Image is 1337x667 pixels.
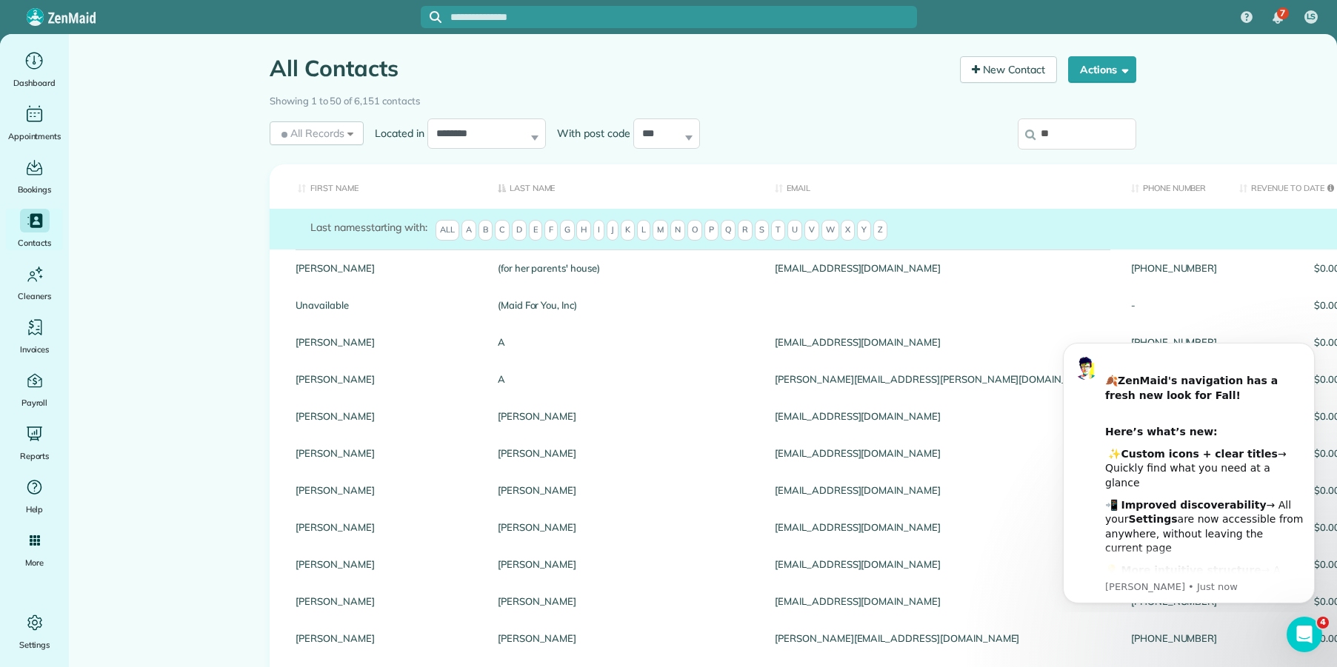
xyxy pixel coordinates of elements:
[80,235,220,247] b: More intuitive structure
[621,220,635,241] span: K
[560,220,575,241] span: G
[430,11,441,23] svg: Focus search
[1041,329,1337,612] iframe: Intercom notifications message
[498,448,753,458] a: [PERSON_NAME]
[821,220,839,241] span: W
[18,289,51,304] span: Cleaners
[738,220,753,241] span: R
[764,472,1120,509] div: [EMAIL_ADDRESS][DOMAIN_NAME]
[364,126,427,141] label: Located in
[296,633,476,643] a: [PERSON_NAME]
[764,324,1120,361] div: [EMAIL_ADDRESS][DOMAIN_NAME]
[1068,56,1136,83] button: Actions
[544,220,558,241] span: F
[6,369,63,410] a: Payroll
[498,485,753,495] a: [PERSON_NAME]
[764,509,1120,546] div: [EMAIL_ADDRESS][DOMAIN_NAME]
[6,155,63,197] a: Bookings
[607,220,619,241] span: J
[960,56,1058,83] a: New Contact
[296,485,476,495] a: [PERSON_NAME]
[873,220,887,241] span: Z
[436,220,459,241] span: All
[764,361,1120,398] div: [PERSON_NAME][EMAIL_ADDRESS][PERSON_NAME][DOMAIN_NAME]
[498,522,753,532] a: [PERSON_NAME]
[841,220,855,241] span: X
[13,76,56,90] span: Dashboard
[1287,617,1322,652] iframe: Intercom live chat
[270,56,949,81] h1: All Contacts
[1262,1,1293,34] div: 7 unread notifications
[296,448,476,458] a: [PERSON_NAME]
[1120,164,1228,210] th: Phone number: activate to sort column ascending
[755,220,769,241] span: S
[6,611,63,652] a: Settings
[495,220,510,241] span: C
[498,559,753,569] a: [PERSON_NAME]
[296,411,476,421] a: [PERSON_NAME]
[1317,617,1329,629] span: 4
[64,252,263,265] p: Message from Alexandre, sent Just now
[764,249,1120,286] div: [EMAIL_ADDRESS][DOMAIN_NAME]
[1120,620,1228,657] div: [PHONE_NUMBER]
[19,637,50,652] span: Settings
[687,220,702,241] span: O
[498,411,753,421] a: [PERSON_NAME]
[18,182,52,197] span: Bookings
[670,220,685,241] span: N
[764,583,1120,620] div: [EMAIL_ADDRESS][DOMAIN_NAME]
[296,374,476,384] a: [PERSON_NAME]
[764,435,1120,472] div: [EMAIL_ADDRESS][DOMAIN_NAME]
[1120,324,1228,361] div: [PHONE_NUMBER]
[296,522,476,532] a: [PERSON_NAME]
[721,220,736,241] span: Q
[653,220,668,241] span: M
[479,220,493,241] span: B
[1120,286,1228,324] div: -
[296,559,476,569] a: [PERSON_NAME]
[529,220,542,241] span: E
[512,220,527,241] span: D
[296,300,476,310] a: Unavailable
[498,263,753,273] a: (for her parents' house)
[25,555,44,570] span: More
[637,220,650,241] span: L
[498,633,753,643] a: [PERSON_NAME]
[21,395,48,410] span: Payroll
[704,220,718,241] span: P
[296,596,476,606] a: [PERSON_NAME]
[461,220,476,241] span: A
[6,209,63,250] a: Contacts
[487,164,764,210] th: Last Name: activate to sort column descending
[6,315,63,357] a: Invoices
[310,220,427,235] label: starting with:
[6,262,63,304] a: Cleaners
[18,235,51,250] span: Contacts
[546,126,633,141] label: With post code
[270,164,487,210] th: First Name: activate to sort column ascending
[576,220,591,241] span: H
[6,422,63,463] a: Reports
[498,374,753,384] a: A
[20,342,50,357] span: Invoices
[498,300,753,310] a: (Maid For You, Inc)
[764,546,1120,583] div: [EMAIL_ADDRESS][DOMAIN_NAME]
[8,129,61,144] span: Appointments
[764,164,1120,210] th: Email: activate to sort column ascending
[296,263,476,273] a: [PERSON_NAME]
[20,449,50,463] span: Reports
[1120,249,1228,286] div: [PHONE_NUMBER]
[764,620,1120,657] div: [PERSON_NAME][EMAIL_ADDRESS][DOMAIN_NAME]
[421,11,441,23] button: Focus search
[1280,7,1285,19] span: 7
